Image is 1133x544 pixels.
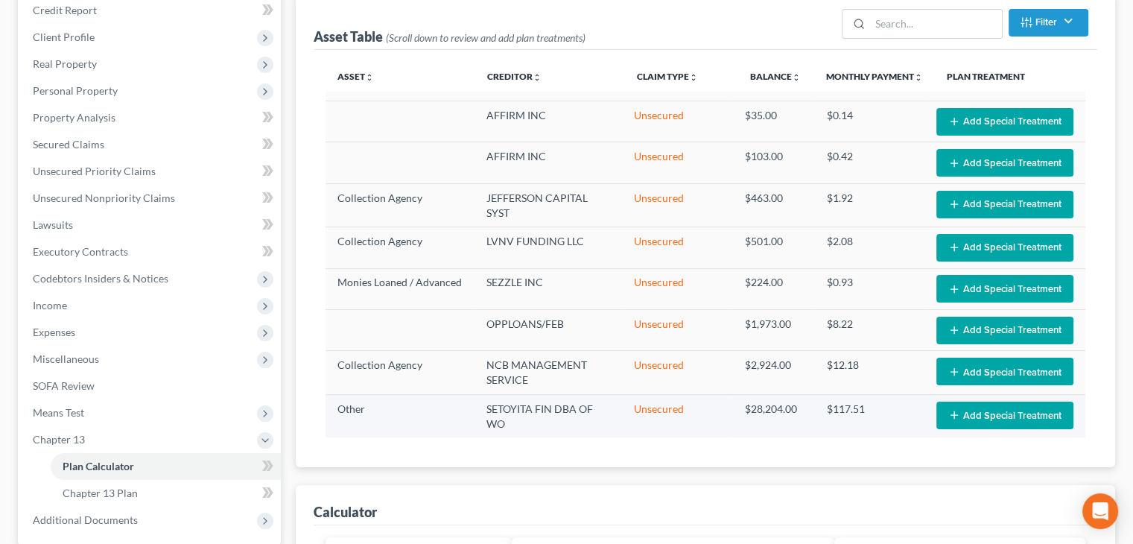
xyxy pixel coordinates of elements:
[622,310,732,351] td: Unsecured
[732,310,814,351] td: $1,973.00
[337,71,374,82] a: Assetunfold_more
[326,351,475,394] td: Collection Agency
[63,460,134,472] span: Plan Calculator
[487,71,542,82] a: Creditorunfold_more
[326,394,475,437] td: Other
[33,299,67,311] span: Income
[33,57,97,70] span: Real Property
[1082,493,1118,529] div: Open Intercom Messenger
[475,268,622,309] td: SEZZLE INC
[365,73,374,82] i: unfold_more
[689,73,698,82] i: unfold_more
[814,101,924,142] td: $0.14
[21,373,281,399] a: SOFA Review
[814,227,924,268] td: $2.08
[33,4,97,16] span: Credit Report
[622,227,732,268] td: Unsecured
[732,101,814,142] td: $35.00
[33,513,138,526] span: Additional Documents
[814,310,924,351] td: $8.22
[475,101,622,142] td: AFFIRM INC
[750,71,801,82] a: Balanceunfold_more
[936,402,1073,429] button: Add Special Treatment
[475,183,622,227] td: JEFFERSON CAPITAL SYST
[637,71,698,82] a: Claim Typeunfold_more
[33,245,128,258] span: Executory Contracts
[533,73,542,82] i: unfold_more
[21,131,281,158] a: Secured Claims
[814,183,924,227] td: $1.92
[475,142,622,183] td: AFFIRM INC
[21,185,281,212] a: Unsecured Nonpriority Claims
[814,351,924,394] td: $12.18
[732,183,814,227] td: $463.00
[622,142,732,183] td: Unsecured
[314,503,377,521] div: Calculator
[1009,9,1088,37] button: Filter
[622,351,732,394] td: Unsecured
[21,104,281,131] a: Property Analysis
[51,453,281,480] a: Plan Calculator
[33,192,175,204] span: Unsecured Nonpriority Claims
[326,268,475,309] td: Monies Loaned / Advanced
[314,28,585,45] div: Asset Table
[814,268,924,309] td: $0.93
[622,268,732,309] td: Unsecured
[622,183,732,227] td: Unsecured
[33,433,85,446] span: Chapter 13
[826,71,923,82] a: Monthly Paymentunfold_more
[936,275,1073,303] button: Add Special Treatment
[21,238,281,265] a: Executory Contracts
[936,108,1073,136] button: Add Special Treatment
[870,10,1002,38] input: Search...
[326,227,475,268] td: Collection Agency
[386,31,585,44] span: (Scroll down to review and add plan treatments)
[732,142,814,183] td: $103.00
[936,317,1073,344] button: Add Special Treatment
[936,358,1073,385] button: Add Special Treatment
[732,394,814,437] td: $28,204.00
[33,379,95,392] span: SOFA Review
[475,310,622,351] td: OPPLOANS/FEB
[732,351,814,394] td: $2,924.00
[33,138,104,151] span: Secured Claims
[33,218,73,231] span: Lawsuits
[475,227,622,268] td: LVNV FUNDING LLC
[936,149,1073,177] button: Add Special Treatment
[622,394,732,437] td: Unsecured
[33,352,99,365] span: Miscellaneous
[33,406,84,419] span: Means Test
[936,234,1073,262] button: Add Special Treatment
[814,394,924,437] td: $117.51
[622,101,732,142] td: Unsecured
[732,227,814,268] td: $501.00
[326,183,475,227] td: Collection Agency
[935,62,1085,92] th: Plan Treatment
[51,480,281,507] a: Chapter 13 Plan
[936,191,1073,218] button: Add Special Treatment
[33,111,115,124] span: Property Analysis
[21,212,281,238] a: Lawsuits
[732,268,814,309] td: $224.00
[475,394,622,437] td: SETOYITA FIN DBA OF WO
[33,84,118,97] span: Personal Property
[475,351,622,394] td: NCB MANAGEMENT SERVICE
[63,487,138,499] span: Chapter 13 Plan
[33,326,75,338] span: Expenses
[914,73,923,82] i: unfold_more
[814,142,924,183] td: $0.42
[792,73,801,82] i: unfold_more
[21,158,281,185] a: Unsecured Priority Claims
[33,272,168,285] span: Codebtors Insiders & Notices
[33,31,95,43] span: Client Profile
[33,165,156,177] span: Unsecured Priority Claims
